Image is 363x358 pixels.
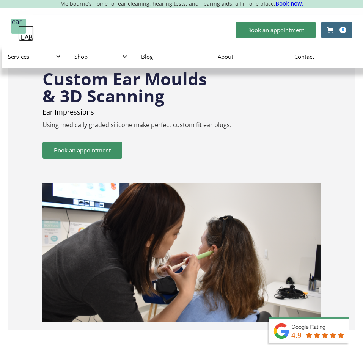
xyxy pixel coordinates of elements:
[2,45,69,68] div: Services
[42,183,321,322] img: 3D scanning & ear impressions service at earLAB
[321,22,352,38] a: Open cart
[236,22,316,38] a: Book an appointment
[42,62,321,104] h1: Custom Ear Moulds & 3D Scanning
[212,46,288,68] a: About
[42,121,321,129] p: Using medically graded silicone make perfect custom fit ear plugs.
[42,108,321,116] p: Ear Impressions
[74,53,126,60] div: Shop
[8,53,60,60] div: Services
[135,46,212,68] a: Blog
[339,27,346,33] div: 0
[68,45,135,68] div: Shop
[11,19,34,41] a: home
[42,142,122,159] a: Book an appointment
